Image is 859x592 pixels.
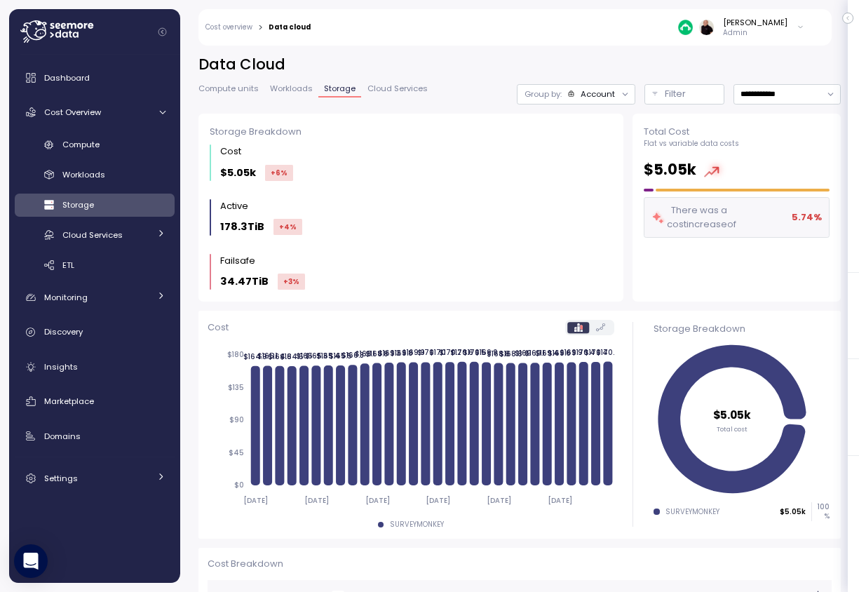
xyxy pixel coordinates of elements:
span: Cloud Services [367,85,428,93]
tspan: $169.9 [560,349,583,358]
tspan: Total cost [717,424,748,433]
tspan: [DATE] [304,496,329,505]
tspan: $165.1 [257,352,278,361]
span: Domains [44,431,81,442]
span: Workloads [62,169,105,180]
a: Compute [15,133,175,156]
tspan: $169.9 [402,349,425,358]
a: Domains [15,422,175,450]
h2: Data Cloud [198,55,841,75]
tspan: $168.8 [487,349,510,358]
span: Storage [324,85,356,93]
span: Compute units [198,85,259,93]
span: Settings [44,473,78,484]
div: Account [581,88,615,100]
p: Flat vs variable data costs [644,139,739,149]
p: Cost Breakdown [208,557,832,571]
tspan: $168.8 [499,349,522,358]
p: $5.05k [220,165,256,181]
tspan: $170.6 [450,348,473,357]
button: Filter [644,84,724,105]
tspan: $170 [417,349,434,358]
span: Workloads [270,85,313,93]
span: Discovery [44,326,83,337]
tspan: $170.5 [462,348,485,357]
p: Group by: [525,88,562,100]
img: ALV-UjVLWW3yljyCktwJHQc8fBGHMnPTsrxJKwQZ-kGhbDHUu_18bJKpjZ7WkKV7mpi9TDdp-qzwDReN1_zVDHSju9SHgv2jx... [699,20,714,34]
div: Failsafe [220,254,255,268]
a: Discovery [15,318,175,347]
tspan: $164.9 [243,352,267,361]
div: +4 % [273,219,302,235]
tspan: $168.8 [365,349,388,358]
p: Total Cost [644,125,739,139]
div: +6 % [265,165,293,181]
span: Cost Overview [44,107,101,118]
div: Open Intercom Messenger [14,544,48,578]
p: $5.05k [780,507,806,517]
tspan: $170.4 [583,348,607,357]
tspan: $180 [227,351,244,360]
button: Collapse navigation [154,27,171,37]
tspan: $170.4 [571,348,595,357]
img: 687cba7b7af778e9efcde14e.PNG [678,20,693,34]
a: Dashboard [15,64,175,92]
tspan: $45 [229,448,244,457]
p: Filter [665,87,686,101]
span: Storage [62,199,94,210]
div: [PERSON_NAME] [723,17,787,28]
tspan: $90 [229,416,244,425]
a: Workloads [15,163,175,187]
div: There was a cost increase of [651,203,822,231]
tspan: $169.4 [535,349,559,358]
tspan: $164.5 [280,352,304,361]
span: ETL [62,260,74,271]
tspan: [DATE] [365,496,389,505]
div: Cost [220,144,241,159]
tspan: $164.8 [268,352,292,361]
tspan: $169.6 [548,349,571,358]
tspan: [DATE] [487,496,511,505]
div: SURVEYMONKEY [390,520,444,530]
a: Settings [15,464,175,492]
a: Monitoring [15,283,175,311]
tspan: $169.8 [389,349,412,358]
span: Monitoring [44,292,88,303]
h2: $ 5.05k [644,160,696,180]
span: Dashboard [44,72,90,83]
p: 178.3TiB [220,219,264,235]
tspan: $5.05k [714,408,752,422]
tspan: $169.3 [378,349,400,358]
div: > [258,23,263,32]
tspan: $165 [295,352,312,361]
a: Storage [15,194,175,217]
a: Cost overview [205,24,252,31]
a: Marketplace [15,387,175,415]
span: Insights [44,361,78,372]
p: 100 % [812,502,829,521]
div: Storage Breakdown [654,322,829,336]
tspan: $169.1 [525,349,545,358]
p: Cost [208,321,229,335]
tspan: [DATE] [426,496,450,505]
p: 34.47TiB [220,274,269,290]
tspan: $168.1 [354,350,374,359]
div: Data cloud [269,24,311,31]
tspan: $170.7 [596,348,619,357]
div: SURVEYMONKEY [665,507,719,517]
a: Cloud Services [15,223,175,246]
p: Admin [723,28,787,38]
span: Cloud Services [62,229,123,241]
tspan: $165.3 [305,352,327,361]
div: +3 % [278,274,305,290]
div: Active [220,199,248,213]
tspan: $170.2 [438,349,461,358]
tspan: $165.4 [316,351,340,361]
a: Insights [15,353,175,381]
tspan: $166.3 [341,351,364,361]
span: Marketplace [44,396,94,407]
tspan: [DATE] [547,496,571,505]
tspan: $169 [514,349,531,358]
tspan: $0 [234,481,244,490]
